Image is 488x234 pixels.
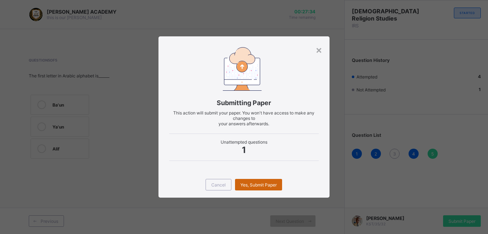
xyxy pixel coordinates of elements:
span: Cancel [211,182,226,188]
span: This action will submit your paper. You won't have access to make any changes to your answers aft... [173,110,314,126]
span: Unattempted questions [169,139,318,145]
span: 1 [169,145,318,155]
span: Yes, Submit Paper [240,182,277,188]
div: × [316,44,322,56]
span: Submitting Paper [169,99,318,107]
img: submitting-paper.7509aad6ec86be490e328e6d2a33d40a.svg [223,47,262,91]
